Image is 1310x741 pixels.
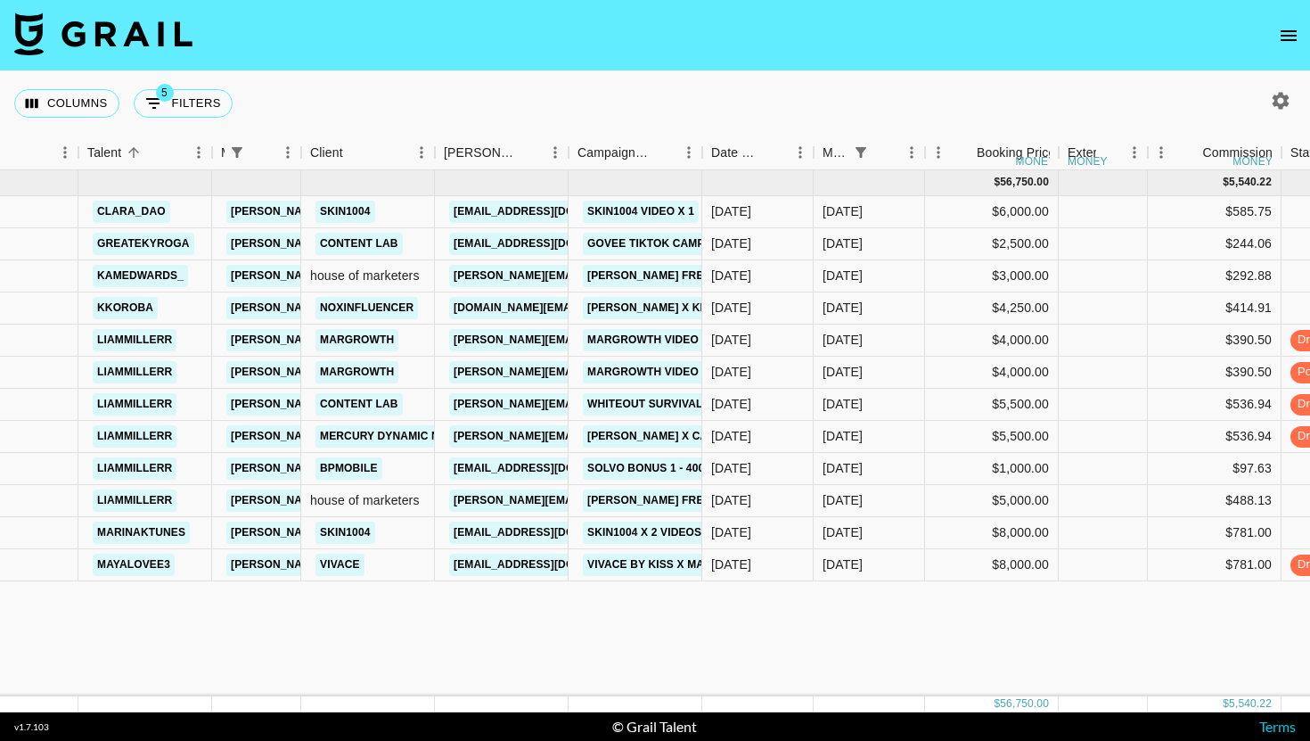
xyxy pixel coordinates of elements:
[583,201,699,223] a: Skin1004 video x 1
[925,260,1059,292] div: $3,000.00
[823,459,863,477] div: Sep '25
[315,329,398,351] a: margrowth
[711,136,762,170] div: Date Created
[1148,325,1281,357] div: $390.50
[569,136,702,170] div: Campaign (Type)
[583,522,706,544] a: skin1004 x 2 videos
[93,425,176,448] a: liammillerr
[93,393,176,416] a: liammillerr
[1121,139,1148,166] button: Menu
[449,361,740,383] a: [PERSON_NAME][EMAIL_ADDRESS][DOMAIN_NAME]
[250,140,274,165] button: Sort
[823,136,848,170] div: Month Due
[711,235,751,252] div: 16/09/2025
[315,457,382,480] a: BPMobile
[449,393,740,416] a: [PERSON_NAME][EMAIL_ADDRESS][DOMAIN_NAME]
[994,696,1000,712] div: $
[78,136,212,170] div: Talent
[787,139,814,166] button: Menu
[577,136,651,170] div: Campaign (Type)
[583,265,728,287] a: [PERSON_NAME] FREELY
[274,139,301,166] button: Menu
[711,202,751,220] div: 09/09/2025
[226,265,517,287] a: [PERSON_NAME][EMAIL_ADDRESS][DOMAIN_NAME]
[612,718,697,736] div: © Grail Talent
[315,233,403,255] a: Content Lab
[93,490,176,512] a: liammillerr
[93,457,176,480] a: liammillerr
[1223,696,1229,712] div: $
[1148,357,1281,389] div: $390.50
[14,12,192,55] img: Grail Talent
[1148,139,1175,166] button: Menu
[301,136,435,170] div: Client
[823,427,863,445] div: Sep '25
[814,136,925,170] div: Month Due
[444,136,517,170] div: [PERSON_NAME]
[1223,175,1229,190] div: $
[583,233,735,255] a: GOVEE TIKTOK CAMPAIGN
[583,425,775,448] a: [PERSON_NAME] x Camscanner
[848,140,873,165] button: Show filters
[1016,156,1056,167] div: money
[702,136,814,170] div: Date Created
[226,297,517,319] a: [PERSON_NAME][EMAIL_ADDRESS][DOMAIN_NAME]
[1202,136,1273,170] div: Commission
[994,175,1000,190] div: $
[449,265,740,287] a: [PERSON_NAME][EMAIL_ADDRESS][DOMAIN_NAME]
[823,202,863,220] div: Sep '25
[1259,718,1296,735] a: Terms
[226,329,517,351] a: [PERSON_NAME][EMAIL_ADDRESS][DOMAIN_NAME]
[1148,549,1281,581] div: $781.00
[925,325,1059,357] div: $4,000.00
[925,549,1059,581] div: $8,000.00
[212,136,301,170] div: Manager
[1229,175,1272,190] div: 5,540.22
[711,427,751,445] div: 03/09/2025
[651,140,675,165] button: Sort
[925,196,1059,228] div: $6,000.00
[823,363,863,381] div: Sep '25
[925,389,1059,421] div: $5,500.00
[449,201,649,223] a: [EMAIL_ADDRESS][DOMAIN_NAME]
[226,457,517,480] a: [PERSON_NAME][EMAIL_ADDRESS][DOMAIN_NAME]
[93,233,194,255] a: greatekyroga
[315,361,398,383] a: margrowth
[1232,156,1273,167] div: money
[221,136,225,170] div: Manager
[310,136,343,170] div: Client
[93,201,170,223] a: clara_dao
[823,491,863,509] div: Sep '25
[583,297,753,319] a: [PERSON_NAME] X KKOROBA
[301,485,435,517] div: house of marketers
[1148,453,1281,485] div: $97.63
[1148,485,1281,517] div: $488.13
[823,523,863,541] div: Sep '25
[1068,156,1108,167] div: money
[315,393,403,416] a: Content Lab
[925,139,952,166] button: Menu
[226,201,517,223] a: [PERSON_NAME][EMAIL_ADDRESS][DOMAIN_NAME]
[711,363,751,381] div: 01/08/2025
[517,140,542,165] button: Sort
[226,554,517,576] a: [PERSON_NAME][EMAIL_ADDRESS][DOMAIN_NAME]
[711,267,751,284] div: 19/09/2025
[1148,260,1281,292] div: $292.88
[226,425,517,448] a: [PERSON_NAME][EMAIL_ADDRESS][DOMAIN_NAME]
[225,140,250,165] div: 1 active filter
[711,331,751,349] div: 29/07/2025
[583,393,707,416] a: Whiteout Survival
[226,490,517,512] a: [PERSON_NAME][EMAIL_ADDRESS][DOMAIN_NAME]
[848,140,873,165] div: 1 active filter
[315,425,556,448] a: Mercury Dynamic Network Media Ltd.
[925,292,1059,325] div: $4,250.00
[121,140,146,165] button: Sort
[225,140,250,165] button: Show filters
[711,523,751,541] div: 27/03/2025
[898,139,925,166] button: Menu
[925,517,1059,549] div: $8,000.00
[435,136,569,170] div: Booker
[823,235,863,252] div: Sep '25
[226,393,517,416] a: [PERSON_NAME][EMAIL_ADDRESS][DOMAIN_NAME]
[583,490,728,512] a: [PERSON_NAME] FREELY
